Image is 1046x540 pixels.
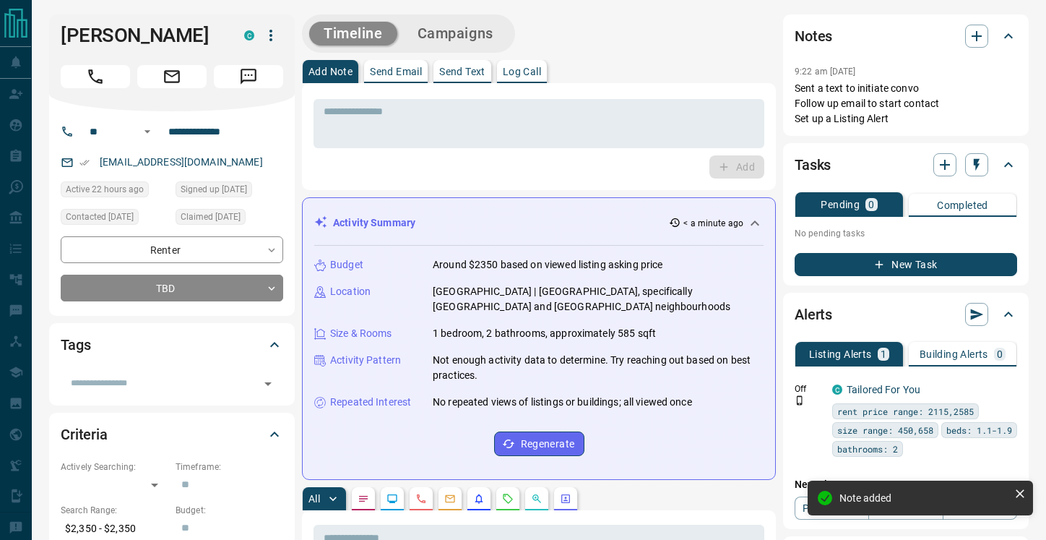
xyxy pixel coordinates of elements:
p: Timeframe: [176,460,283,473]
p: Listing Alerts [809,349,872,359]
div: Tasks [795,147,1017,182]
p: Actively Searching: [61,460,168,473]
p: No repeated views of listings or buildings; all viewed once [433,395,692,410]
div: Mon Sep 15 2025 [176,209,283,229]
p: Repeated Interest [330,395,411,410]
p: Activity Summary [333,215,415,231]
div: Alerts [795,297,1017,332]
p: Sent a text to initiate convo Follow up email to start contact Set up a Listing Alert [795,81,1017,127]
p: Send Email [370,67,422,77]
p: Around $2350 based on viewed listing asking price [433,257,662,273]
div: Mon Sep 15 2025 [61,209,168,229]
button: Regenerate [494,432,584,456]
a: [EMAIL_ADDRESS][DOMAIN_NAME] [100,156,263,168]
svg: Email Verified [79,158,90,168]
svg: Notes [358,493,369,505]
a: Property [795,497,869,520]
div: Criteria [61,417,283,452]
span: rent price range: 2115,2585 [837,404,974,419]
div: Mon Sep 15 2025 [61,181,168,202]
button: Open [258,374,278,394]
p: All [308,494,320,504]
svg: Requests [502,493,514,505]
div: condos.ca [244,30,254,40]
p: Add Note [308,67,353,77]
div: Activity Summary< a minute ago [314,210,764,236]
svg: Calls [415,493,427,505]
span: Email [137,65,207,88]
h2: Tasks [795,153,831,176]
p: No pending tasks [795,223,1017,244]
p: Off [795,382,824,395]
p: Not enough activity data to determine. Try reaching out based on best practices. [433,353,764,383]
div: TBD [61,275,283,301]
div: Sun Sep 14 2025 [176,181,283,202]
p: New Alert: [795,477,1017,492]
span: Message [214,65,283,88]
p: Search Range: [61,504,168,517]
p: Log Call [503,67,541,77]
p: 9:22 am [DATE] [795,67,856,77]
span: Call [61,65,130,88]
div: Notes [795,19,1017,53]
span: Signed up [DATE] [181,182,247,197]
p: 1 bedroom, 2 bathrooms, approximately 585 sqft [433,326,656,341]
h2: Notes [795,25,832,48]
div: Tags [61,327,283,362]
span: Active 22 hours ago [66,182,144,197]
svg: Agent Actions [560,493,571,505]
h2: Criteria [61,423,108,446]
p: Activity Pattern [330,353,401,368]
p: Budget: [176,504,283,517]
span: size range: 450,658 [837,423,933,437]
div: Renter [61,236,283,263]
p: Size & Rooms [330,326,392,341]
p: 0 [868,200,874,210]
button: Campaigns [403,22,508,46]
p: Budget [330,257,363,273]
p: Pending [821,200,860,210]
h2: Alerts [795,303,832,326]
svg: Lead Browsing Activity [386,493,398,505]
p: Building Alerts [920,349,988,359]
span: Claimed [DATE] [181,210,241,224]
span: bathrooms: 2 [837,442,898,456]
button: Open [139,123,156,140]
h2: Tags [61,333,90,356]
button: New Task [795,253,1017,276]
a: Tailored For You [847,384,920,395]
span: Contacted [DATE] [66,210,134,224]
span: beds: 1.1-1.9 [946,423,1012,437]
div: condos.ca [832,385,842,395]
h1: [PERSON_NAME] [61,24,222,47]
svg: Push Notification Only [795,395,805,406]
svg: Opportunities [531,493,543,505]
p: 1 [881,349,886,359]
svg: Listing Alerts [473,493,485,505]
p: < a minute ago [683,217,743,230]
svg: Emails [444,493,456,505]
button: Timeline [309,22,397,46]
p: [GEOGRAPHIC_DATA] | [GEOGRAPHIC_DATA], specifically [GEOGRAPHIC_DATA] and [GEOGRAPHIC_DATA] neigh... [433,284,764,314]
p: 0 [997,349,1003,359]
div: Note added [839,492,1008,504]
p: Send Text [439,67,485,77]
p: Location [330,284,371,299]
p: Completed [937,200,988,210]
